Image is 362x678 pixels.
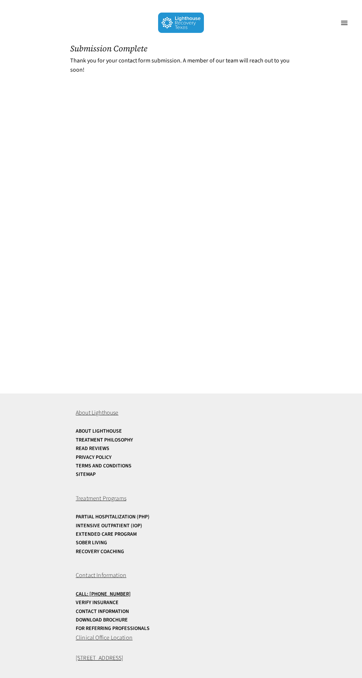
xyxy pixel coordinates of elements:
a: Recovery Coaching [76,549,182,555]
a: Verify Insurance [76,600,182,606]
a: Call: [PHONE_NUMBER] [76,592,182,597]
a: Read Reviews [76,446,182,452]
a: Extended Care Program [76,532,182,537]
p: Thank you for your contact form submission. A member of our team will reach out to you soon! [70,56,292,84]
a: About Lighthouse [76,429,182,434]
a: Sitemap [76,472,182,477]
a: Terms and Conditions [76,463,182,469]
a: Contact Information [76,609,182,614]
h2: Submission Complete [70,44,292,54]
span: Treatment Programs [76,494,126,502]
span: Contact Information [76,571,126,579]
span: About Lighthouse [76,409,119,417]
a: Download Brochure [76,617,182,623]
a: Intensive Outpatient (IOP) [76,523,182,529]
a: Treatment Philosophy [76,437,182,443]
span: Clinical Office Location [76,634,133,642]
a: [STREET_ADDRESS] [76,654,123,662]
a: Navigation Menu [337,19,352,27]
a: Sober Living [76,540,182,546]
a: Privacy Policy [76,455,182,460]
a: For Referring Professionals [76,626,182,631]
u: Call: [PHONE_NUMBER] [76,590,131,598]
img: Lighthouse Recovery Texas [158,13,204,33]
a: Partial Hospitalization (PHP) [76,514,182,520]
